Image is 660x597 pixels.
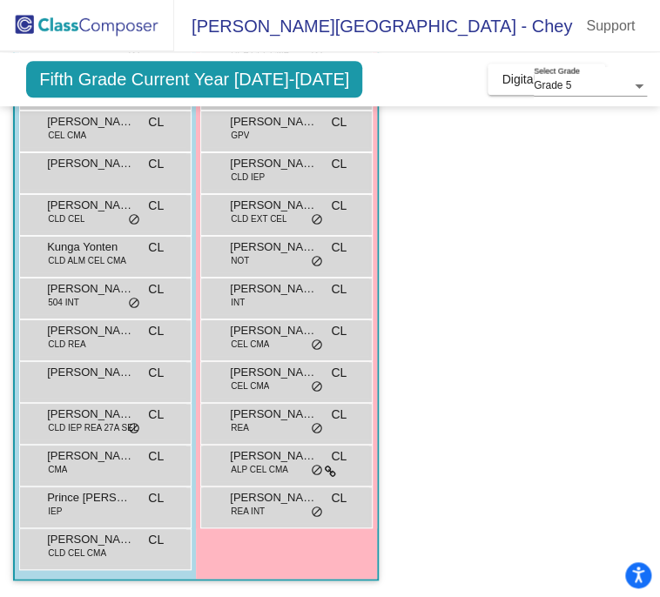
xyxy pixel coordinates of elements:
span: CL [148,280,164,298]
span: do_not_disturb_alt [311,213,323,227]
span: CL [148,197,164,215]
span: CLD IEP REA 27A SEL [48,421,138,434]
span: [PERSON_NAME] [47,447,134,465]
span: Prince [PERSON_NAME] [47,489,134,506]
span: do_not_disturb_alt [311,506,323,520]
span: [PERSON_NAME] [230,406,317,423]
span: [PERSON_NAME] [47,364,134,381]
span: [PERSON_NAME] [47,406,134,423]
span: Fifth Grade Current Year [DATE]-[DATE] [26,61,362,97]
span: [PERSON_NAME] [230,447,317,465]
span: [PERSON_NAME] [47,322,134,339]
span: CL [331,113,347,131]
span: CL [148,447,164,466]
span: Digital Data Wall [502,72,591,86]
span: do_not_disturb_alt [128,213,140,227]
span: CLD REA [48,338,85,351]
span: CL [331,238,347,257]
span: NOT [231,254,249,267]
a: Support [572,12,649,40]
span: [PERSON_NAME] [47,155,134,172]
span: [PERSON_NAME] [230,280,317,298]
span: CL [331,197,347,215]
span: INT [231,296,245,309]
span: CEL CMA [231,379,269,392]
span: [PERSON_NAME] [230,197,317,214]
span: REA [231,421,249,434]
span: do_not_disturb_alt [311,380,323,394]
span: CL [148,489,164,507]
span: CL [331,322,347,340]
button: Digital Data Wall [488,64,605,95]
span: CLD ALM CEL CMA [48,254,126,267]
span: REA INT [231,505,265,518]
span: CLD EXT CEL [231,212,286,225]
span: CL [331,406,347,424]
span: do_not_disturb_alt [311,255,323,269]
span: do_not_disturb_alt [311,339,323,352]
span: GPV [231,129,249,142]
span: CL [331,489,347,507]
span: CMA [48,463,67,476]
span: Kunga Yonten [47,238,134,256]
span: CLD IEP [231,171,265,184]
span: CL [148,406,164,424]
span: do_not_disturb_alt [128,422,140,436]
span: [PERSON_NAME] [47,531,134,548]
span: [PERSON_NAME] [47,280,134,298]
span: do_not_disturb_alt [128,297,140,311]
span: CL [331,447,347,466]
span: CL [148,322,164,340]
span: [PERSON_NAME] [230,489,317,506]
span: [PERSON_NAME] [230,113,317,131]
span: CL [331,364,347,382]
span: CLD CEL [48,212,84,225]
span: CL [331,155,347,173]
span: CL [148,113,164,131]
span: CL [148,238,164,257]
span: [PERSON_NAME] [47,197,134,214]
span: [PERSON_NAME] [230,155,317,172]
span: CL [331,280,347,298]
span: IEP [48,505,62,518]
span: CEL CMA [48,129,86,142]
span: 504 INT [48,296,79,309]
span: do_not_disturb_alt [311,464,323,478]
span: CEL CMA [231,338,269,351]
span: [PERSON_NAME] [47,113,134,131]
span: Grade 5 [534,79,571,91]
span: ALP CEL CMA [231,463,288,476]
span: [PERSON_NAME] [230,238,317,256]
span: do_not_disturb_alt [311,422,323,436]
span: CLD CEL CMA [48,547,106,560]
span: [PERSON_NAME] [230,364,317,381]
span: CL [148,155,164,173]
span: CL [148,531,164,549]
span: CL [148,364,164,382]
span: [PERSON_NAME][GEOGRAPHIC_DATA] - Chey [174,12,572,40]
span: [PERSON_NAME] [230,322,317,339]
